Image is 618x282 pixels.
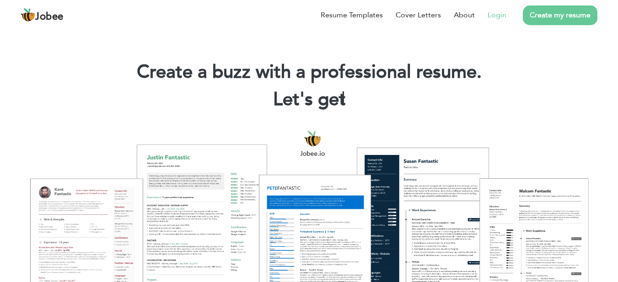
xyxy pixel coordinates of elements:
[35,12,64,22] span: Jobee
[341,87,345,112] span: |
[454,10,475,21] a: About
[488,10,506,21] a: Login
[14,88,604,112] h2: Let's
[21,8,35,22] img: jobee.io
[523,5,597,25] a: Create my resume
[14,60,604,84] h1: Create a buzz with a professional resume.
[318,87,346,112] span: get
[396,10,441,21] a: Cover Letters
[21,8,64,22] a: Jobee
[321,10,383,21] a: Resume Templates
